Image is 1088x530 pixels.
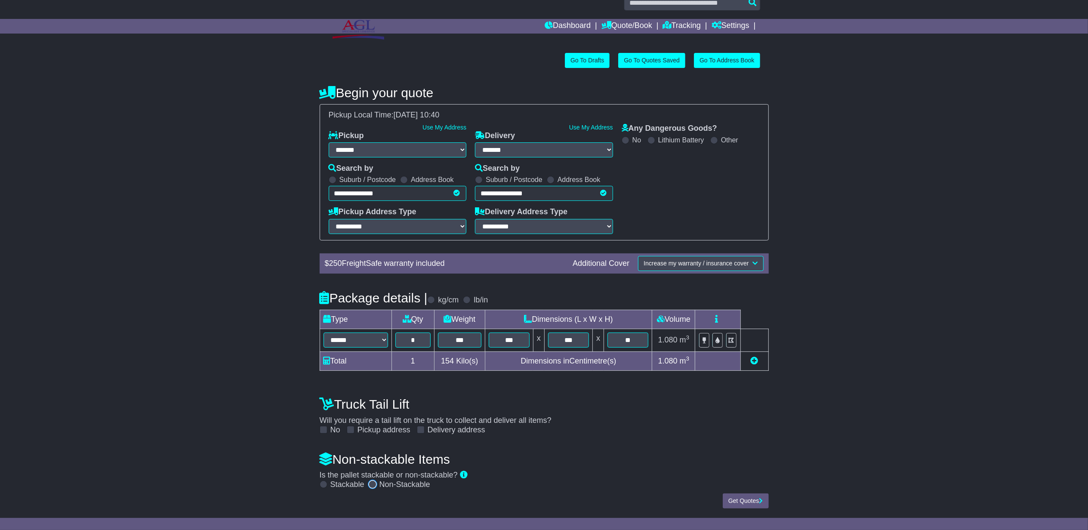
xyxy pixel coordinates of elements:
td: Dimensions in Centimetre(s) [485,351,652,370]
label: Search by [475,164,520,173]
label: Delivery address [428,425,485,435]
span: [DATE] 10:40 [394,111,440,119]
a: Use My Address [569,124,613,131]
label: No [330,425,340,435]
label: Suburb / Postcode [486,176,542,184]
a: Quote/Book [601,19,652,34]
td: Volume [652,310,695,329]
div: Additional Cover [568,259,634,268]
sup: 3 [686,355,690,362]
span: m [680,357,690,365]
label: Lithium Battery [658,136,704,144]
label: Pickup Address Type [329,207,416,217]
label: Search by [329,164,373,173]
label: Other [721,136,738,144]
a: Go To Address Book [694,53,760,68]
td: Dimensions (L x W x H) [485,310,652,329]
span: 1.080 [658,336,678,344]
label: Address Book [558,176,601,184]
a: Tracking [663,19,701,34]
span: 154 [441,357,454,365]
button: Get Quotes [723,493,769,508]
td: Kilo(s) [434,351,485,370]
td: Weight [434,310,485,329]
td: x [533,329,544,351]
span: Is the pallet stackable or non-stackable? [320,471,458,479]
label: Address Book [411,176,454,184]
td: Total [320,351,391,370]
div: Will you require a tail lift on the truck to collect and deliver all items? [315,393,773,435]
td: 1 [391,351,434,370]
label: Pickup [329,131,364,141]
span: 250 [329,259,342,268]
div: $ FreightSafe warranty included [321,259,569,268]
label: No [632,136,641,144]
h4: Non-stackable Items [320,452,769,466]
label: Delivery [475,131,515,141]
a: Go To Drafts [565,53,610,68]
td: x [593,329,604,351]
label: lb/in [474,296,488,305]
span: Increase my warranty / insurance cover [644,260,749,267]
label: Suburb / Postcode [339,176,396,184]
div: Pickup Local Time: [324,111,764,120]
td: Qty [391,310,434,329]
span: 1.080 [658,357,678,365]
label: kg/cm [438,296,459,305]
h4: Begin your quote [320,86,769,100]
label: Delivery Address Type [475,207,567,217]
button: Increase my warranty / insurance cover [638,256,763,271]
a: Settings [712,19,749,34]
a: Use My Address [422,124,466,131]
label: Stackable [330,480,364,490]
label: Non-Stackable [379,480,430,490]
a: Add new item [751,357,758,365]
h4: Truck Tail Lift [320,397,769,411]
label: Any Dangerous Goods? [622,124,717,133]
sup: 3 [686,334,690,341]
h4: Package details | [320,291,428,305]
a: Go To Quotes Saved [618,53,685,68]
a: Dashboard [545,19,591,34]
span: m [680,336,690,344]
label: Pickup address [358,425,410,435]
td: Type [320,310,391,329]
